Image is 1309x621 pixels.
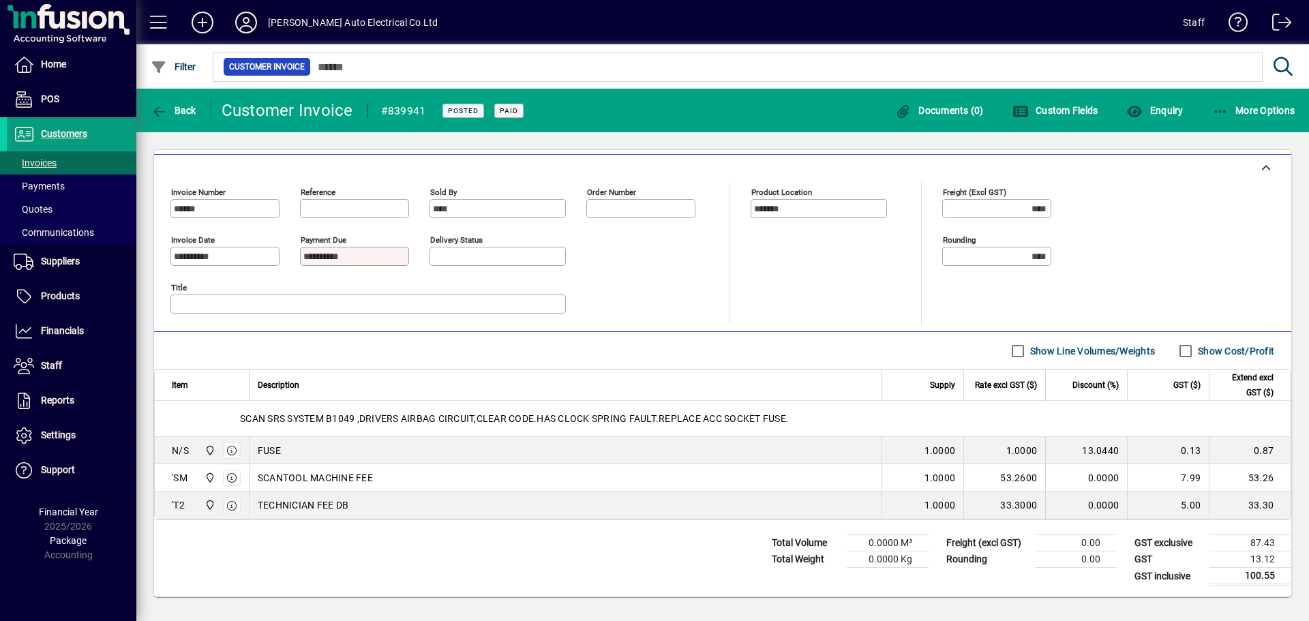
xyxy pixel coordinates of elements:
span: Custom Fields [1012,105,1098,116]
mat-label: Freight (excl GST) [943,187,1006,197]
span: Support [41,464,75,475]
a: Quotes [7,198,136,221]
td: 13.12 [1209,551,1291,568]
span: Invoices [14,157,57,168]
span: Posted [448,106,479,115]
div: 53.2600 [972,471,1037,485]
span: Suppliers [41,256,80,267]
button: Filter [147,55,200,79]
td: 53.26 [1209,464,1291,491]
a: Knowledge Base [1218,3,1248,47]
label: Show Line Volumes/Weights [1027,344,1155,358]
span: Item [172,378,188,393]
span: Home [41,59,66,70]
div: Customer Invoice [222,100,353,121]
span: Package [50,535,87,546]
div: 'T2 [172,498,185,512]
td: GST exclusive [1128,535,1209,551]
span: Communications [14,227,94,238]
div: 33.3000 [972,498,1037,512]
a: Staff [7,349,136,383]
button: More Options [1209,98,1299,123]
span: Enquiry [1126,105,1183,116]
div: 'SM [172,471,187,485]
span: Supply [930,378,955,393]
span: Quotes [14,204,52,215]
span: Staff [41,360,62,371]
div: SCAN SRS SYSTEM B1049 ,DRIVERS AIRBAG CIRCUIT,CLEAR CODE.HAS CLOCK SPRING FAULT.REPLACE ACC SOCKE... [155,401,1291,436]
span: Back [151,105,196,116]
span: 1.0000 [924,444,956,457]
span: Settings [41,429,76,440]
a: Logout [1262,3,1292,47]
span: Description [258,378,299,393]
td: 0.87 [1209,437,1291,464]
label: Show Cost/Profit [1195,344,1274,358]
td: 5.00 [1127,491,1209,519]
span: More Options [1212,105,1295,116]
span: Financials [41,325,84,336]
td: Total Weight [765,551,847,568]
a: POS [7,82,136,117]
mat-label: Sold by [430,187,457,197]
span: Documents (0) [895,105,984,116]
td: 13.0440 [1045,437,1127,464]
td: 0.0000 [1045,464,1127,491]
a: Settings [7,419,136,453]
mat-label: Delivery status [430,235,483,245]
td: GST inclusive [1128,568,1209,585]
div: #839941 [381,100,426,122]
span: Central [201,470,217,485]
td: GST [1128,551,1209,568]
a: Reports [7,384,136,418]
button: Profile [224,10,268,35]
td: Total Volume [765,535,847,551]
td: 0.13 [1127,437,1209,464]
a: Payments [7,175,136,198]
div: 1.0000 [972,444,1037,457]
a: Communications [7,221,136,244]
div: N/S [172,444,189,457]
td: 100.55 [1209,568,1291,585]
span: Filter [151,61,196,72]
span: Discount (%) [1072,378,1119,393]
td: 0.0000 [1045,491,1127,519]
span: Central [201,498,217,513]
td: 7.99 [1127,464,1209,491]
td: 87.43 [1209,535,1291,551]
span: Reports [41,395,74,406]
mat-label: Invoice number [171,187,226,197]
td: Rounding [939,551,1035,568]
span: 1.0000 [924,471,956,485]
span: Products [41,290,80,301]
button: Documents (0) [892,98,987,123]
mat-label: Rounding [943,235,976,245]
span: 1.0000 [924,498,956,512]
a: Financials [7,314,136,348]
div: [PERSON_NAME] Auto Electrical Co Ltd [268,12,438,33]
span: FUSE [258,444,281,457]
mat-label: Title [171,283,187,292]
mat-label: Order number [587,187,636,197]
span: Customer Invoice [229,60,305,74]
td: 0.00 [1035,551,1117,568]
div: Staff [1183,12,1205,33]
button: Custom Fields [1009,98,1102,123]
td: 33.30 [1209,491,1291,519]
span: Payments [14,181,65,192]
td: 0.00 [1035,535,1117,551]
a: Support [7,453,136,487]
span: Financial Year [39,506,98,517]
span: Customers [41,128,87,139]
mat-label: Reference [301,187,335,197]
span: POS [41,93,59,104]
td: 0.0000 Kg [847,551,929,568]
app-page-header-button: Back [136,98,211,123]
span: TECHNICIAN FEE DB [258,498,348,512]
a: Suppliers [7,245,136,279]
button: Back [147,98,200,123]
td: Freight (excl GST) [939,535,1035,551]
td: 0.0000 M³ [847,535,929,551]
span: Paid [500,106,518,115]
span: GST ($) [1173,378,1201,393]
